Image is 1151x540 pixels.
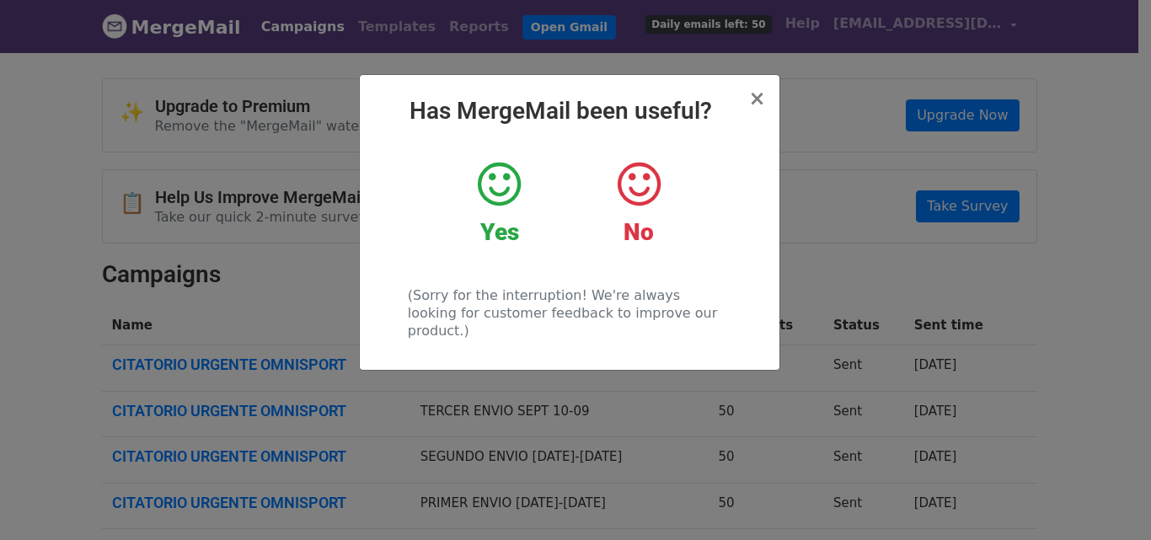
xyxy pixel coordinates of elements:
[581,159,695,247] a: No
[624,218,654,246] strong: No
[748,87,765,110] span: ×
[373,97,766,126] h2: Has MergeMail been useful?
[748,88,765,109] button: Close
[408,286,731,340] p: (Sorry for the interruption! We're always looking for customer feedback to improve our product.)
[480,218,519,246] strong: Yes
[442,159,556,247] a: Yes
